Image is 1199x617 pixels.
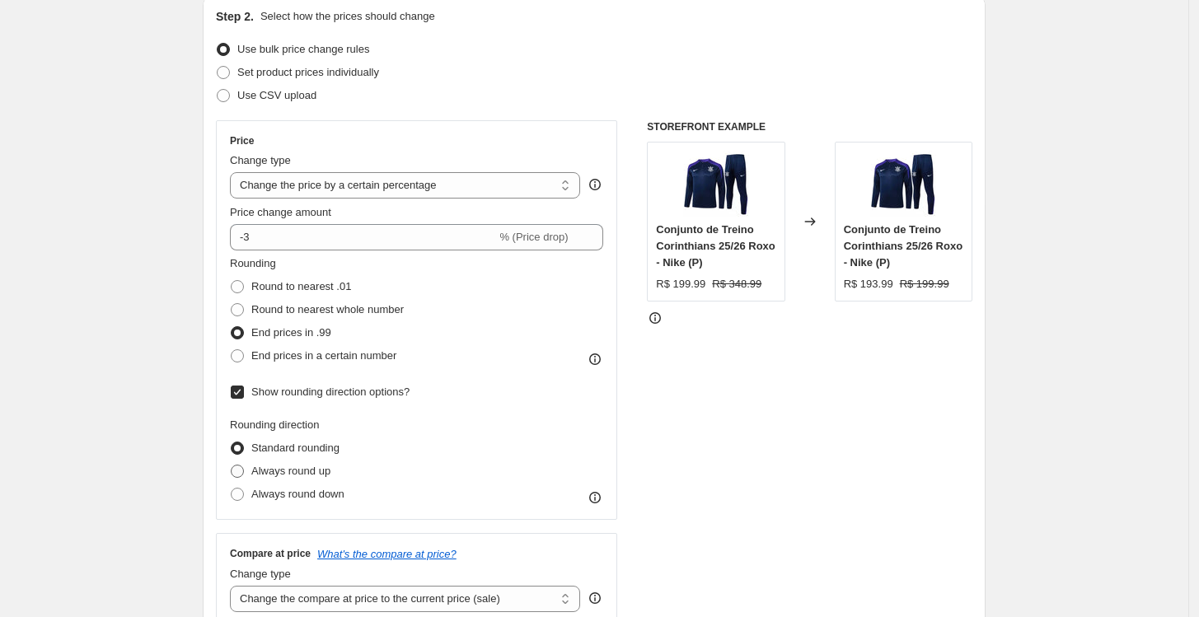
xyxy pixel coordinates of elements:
input: -15 [230,224,496,250]
span: Conjunto de Treino Corinthians 25/26 Roxo - Nike (P) [656,223,775,269]
div: R$ 193.99 [844,276,893,292]
span: Set product prices individually [237,66,379,78]
span: Use bulk price change rules [237,43,369,55]
span: Always round up [251,465,330,477]
img: img_9267-eb6ae285ff465d4c2817436255218528-1024-1024_800x-f3a899edb8e860028917527721618047-640-0_f... [683,151,749,217]
span: Rounding direction [230,418,319,431]
span: Round to nearest whole number [251,303,404,316]
span: Change type [230,568,291,580]
span: Use CSV upload [237,89,316,101]
span: Round to nearest .01 [251,280,351,292]
h6: STOREFRONT EXAMPLE [647,120,972,133]
h3: Compare at price [230,547,311,560]
span: Always round down [251,488,344,500]
span: Show rounding direction options? [251,386,410,398]
img: img_9267-eb6ae285ff465d4c2817436255218528-1024-1024_800x-f3a899edb8e860028917527721618047-640-0_f... [870,151,936,217]
p: Select how the prices should change [260,8,435,25]
span: Change type [230,154,291,166]
div: R$ 199.99 [656,276,705,292]
h3: Price [230,134,254,147]
span: Standard rounding [251,442,340,454]
strike: R$ 348.99 [712,276,761,292]
span: End prices in a certain number [251,349,396,362]
strike: R$ 199.99 [900,276,949,292]
h2: Step 2. [216,8,254,25]
span: % (Price drop) [499,231,568,243]
span: Rounding [230,257,276,269]
div: help [587,176,603,193]
span: Price change amount [230,206,331,218]
span: Conjunto de Treino Corinthians 25/26 Roxo - Nike (P) [844,223,962,269]
div: help [587,590,603,606]
span: End prices in .99 [251,326,331,339]
button: What's the compare at price? [317,548,457,560]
